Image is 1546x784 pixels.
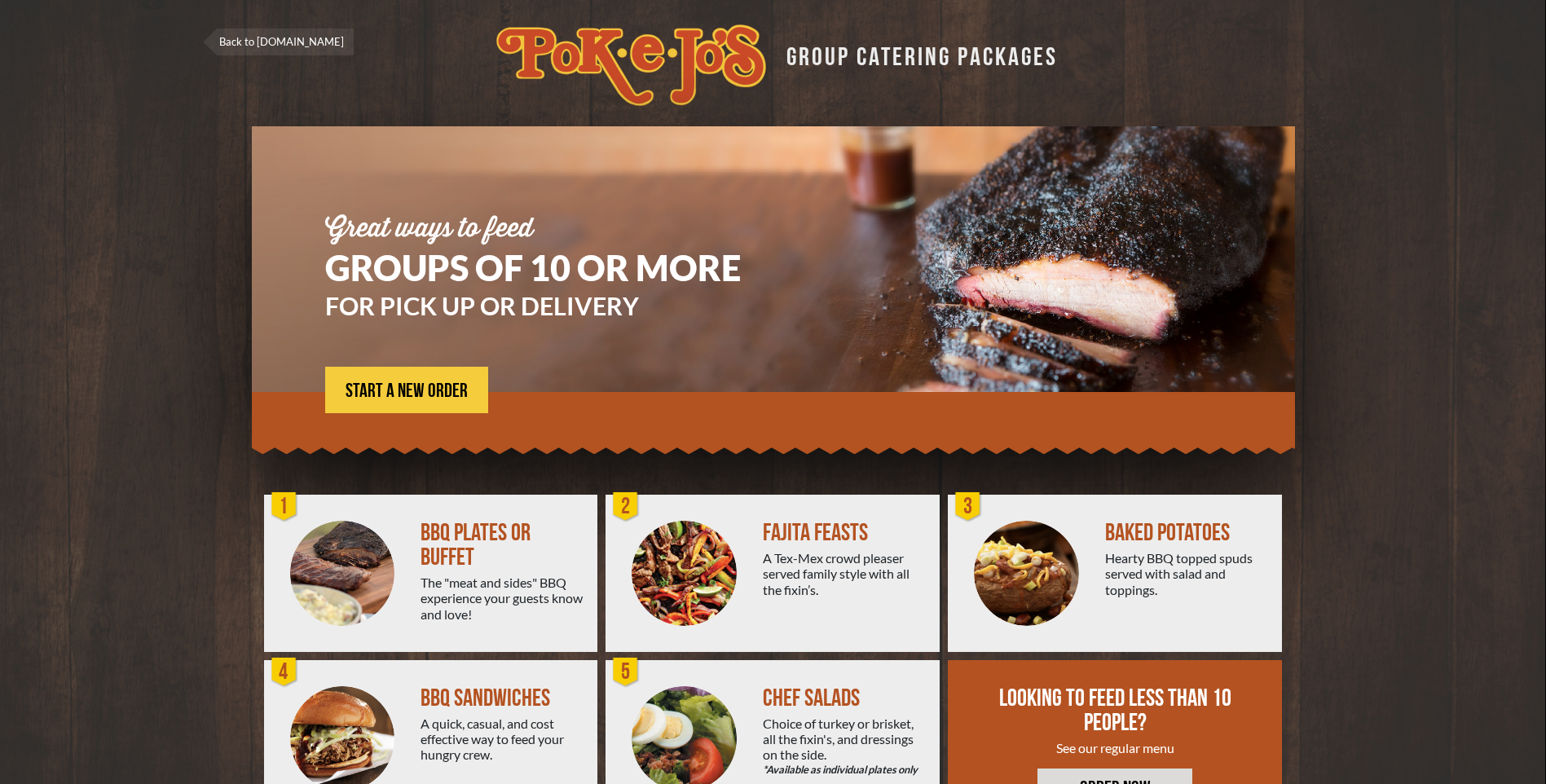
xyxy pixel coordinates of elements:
[763,762,927,777] em: *Available as individual plates only
[1105,550,1269,597] div: Hearty BBQ topped spuds served with salad and toppings.
[496,24,766,106] img: logo.svg
[952,491,984,523] div: 3
[268,491,301,523] div: 1
[421,521,584,570] div: BBQ PLATES OR BUFFET
[763,550,927,597] div: A Tex-Mex crowd pleaser served family style with all the fixin’s.
[610,491,642,523] div: 2
[997,686,1235,735] div: LOOKING TO FEED LESS THAN 10 PEOPLE?
[421,716,584,763] div: A quick, casual, and cost effective way to feed your hungry crew.
[325,293,790,318] h3: FOR PICK UP OR DELIVERY
[203,29,354,55] a: Back to [DOMAIN_NAME]
[346,381,468,401] span: START A NEW ORDER
[421,575,584,622] div: The "meat and sides" BBQ experience your guests know and love!
[997,740,1235,755] div: See our regular menu
[268,656,301,689] div: 4
[763,521,927,545] div: FAJITA FEASTS
[325,216,790,242] div: Great ways to feed
[290,521,395,626] img: PEJ-BBQ-Buffet.png
[632,521,737,626] img: PEJ-Fajitas.png
[610,656,642,689] div: 5
[325,367,488,413] a: START A NEW ORDER
[763,716,927,778] div: Choice of turkey or brisket, all the fixin's, and dressings on the side.
[325,250,790,285] h1: GROUPS OF 10 OR MORE
[421,686,584,711] div: BBQ SANDWICHES
[974,521,1079,626] img: PEJ-Baked-Potato.png
[1105,521,1269,545] div: BAKED POTATOES
[774,37,1058,69] div: GROUP CATERING PACKAGES
[763,686,927,711] div: CHEF SALADS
